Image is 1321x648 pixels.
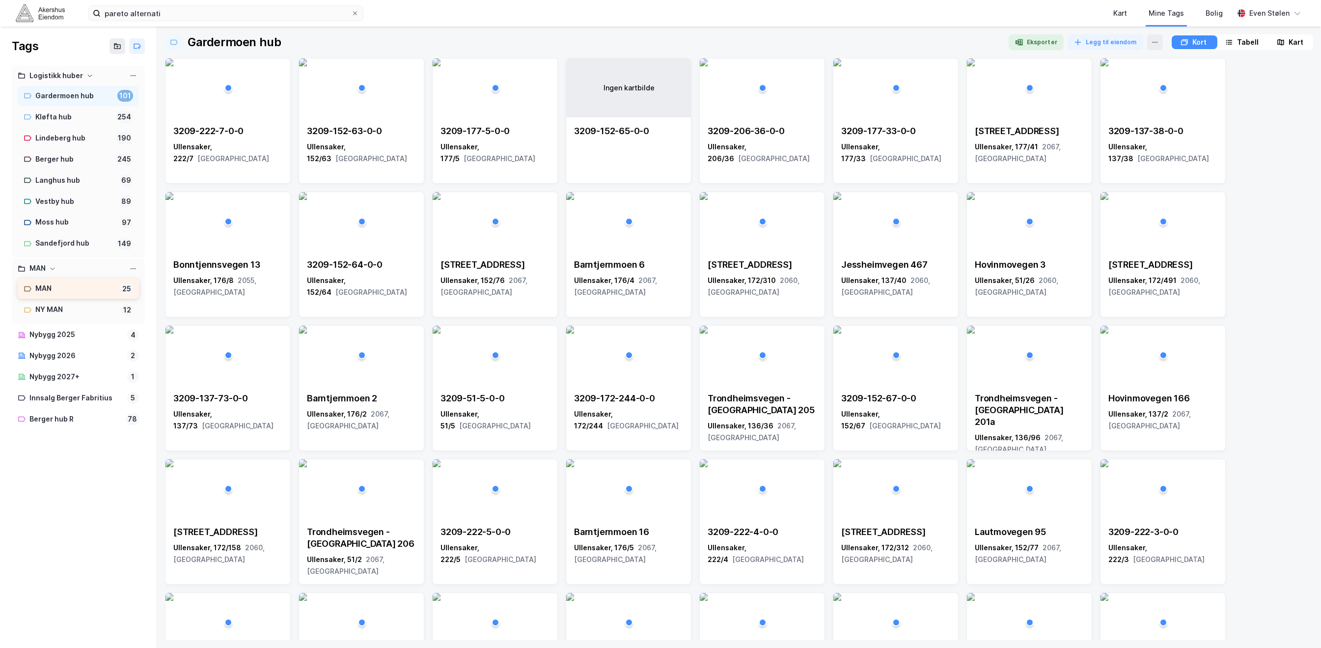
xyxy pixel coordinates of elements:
div: Even Stølen [1249,7,1290,19]
div: Ullensaker, 152/76 [440,275,550,298]
div: Innsalg Berger Fabritius [29,392,123,404]
div: Ullensaker, 152/77 [975,542,1084,565]
span: [GEOGRAPHIC_DATA] [465,555,536,563]
span: [GEOGRAPHIC_DATA] [197,154,269,163]
div: MAN [29,262,46,275]
div: 4 [127,329,139,341]
div: Kart [1113,7,1127,19]
div: [STREET_ADDRESS] [841,526,950,538]
div: Ullensaker, 176/4 [574,275,683,298]
div: Bonntjennsvegen 13 [173,259,282,271]
span: [GEOGRAPHIC_DATA] [607,422,679,430]
div: 3209-177-33-0-0 [841,125,950,137]
img: 256x120 [165,58,173,66]
div: Ingen kartbilde [566,58,692,117]
div: 78 [126,413,139,425]
img: 256x120 [1101,326,1108,334]
div: Trondheimsvegen - [GEOGRAPHIC_DATA] 205 [708,393,817,416]
span: 2060, [GEOGRAPHIC_DATA] [841,543,933,563]
img: 256x120 [165,459,173,467]
div: Ullensaker, 177/5 [440,141,550,165]
a: Sandefjord hub149 [18,233,139,254]
img: 256x120 [299,326,307,334]
div: Trondheimsvegen - [GEOGRAPHIC_DATA] 206 [307,526,416,550]
img: 256x120 [165,593,173,601]
img: 256x120 [833,58,841,66]
img: 256x120 [967,326,975,334]
div: Berger hub [35,153,111,166]
span: 2060, [GEOGRAPHIC_DATA] [708,276,799,296]
div: 3209-152-63-0-0 [307,125,416,137]
img: 256x120 [165,192,173,200]
span: [GEOGRAPHIC_DATA] [202,422,274,430]
div: Barntjernmoen 6 [574,259,683,271]
div: Barntjernmoen 2 [307,393,416,404]
span: 2067, [GEOGRAPHIC_DATA] [307,410,389,430]
div: Ullensaker, 222/7 [173,141,282,165]
img: 256x120 [1101,593,1108,601]
img: 256x120 [1101,459,1108,467]
img: 256x120 [833,459,841,467]
div: Ullensaker, 172/158 [173,542,282,565]
img: 256x120 [833,326,841,334]
a: Vestby hub89 [18,192,139,212]
div: Ullensaker, 172/244 [574,408,683,432]
img: 256x120 [1101,58,1108,66]
div: 3209-172-244-0-0 [574,393,683,404]
div: 3209-222-4-0-0 [708,526,817,538]
div: Tags [12,38,38,54]
span: 2067, [GEOGRAPHIC_DATA] [440,276,527,296]
div: Sandefjord hub [35,237,112,250]
div: Kart [1289,36,1303,48]
div: 3209-137-38-0-0 [1108,125,1217,137]
div: [STREET_ADDRESS] [708,259,817,271]
span: 2067, [GEOGRAPHIC_DATA] [574,543,657,563]
span: [GEOGRAPHIC_DATA] [738,154,810,163]
img: 256x120 [967,593,975,601]
img: 256x120 [566,593,574,601]
iframe: Chat Widget [1272,601,1321,648]
a: Lindeberg hub190 [18,128,139,148]
div: Ullensaker, 176/2 [307,408,416,432]
div: 101 [117,90,133,102]
img: 256x120 [967,459,975,467]
div: 3209-206-36-0-0 [708,125,817,137]
span: [GEOGRAPHIC_DATA] [335,154,407,163]
div: Ullensaker, 51/5 [440,408,550,432]
img: 256x120 [566,459,574,467]
a: Nybygg 20254 [12,325,145,345]
img: 256x120 [700,326,708,334]
img: 256x120 [433,192,440,200]
a: Nybygg 20262 [12,346,145,366]
div: 3209-222-7-0-0 [173,125,282,137]
span: 2067, [GEOGRAPHIC_DATA] [307,555,385,575]
span: [GEOGRAPHIC_DATA] [1137,154,1209,163]
div: Ullensaker, 172/312 [841,542,950,565]
div: Mine Tags [1149,7,1184,19]
div: 3209-51-5-0-0 [440,393,550,404]
img: 256x120 [700,192,708,200]
div: Tabell [1237,36,1259,48]
a: Nybygg 2027+1 [12,367,145,387]
img: 256x120 [299,58,307,66]
div: MAN [35,282,116,295]
div: Kontrollprogram for chat [1272,601,1321,648]
span: [GEOGRAPHIC_DATA] [335,288,407,296]
span: [GEOGRAPHIC_DATA] [732,555,804,563]
a: Kløfta hub254 [18,107,139,127]
div: 3209-152-67-0-0 [841,393,950,404]
div: 254 [115,111,133,123]
span: 2067, [GEOGRAPHIC_DATA] [708,422,796,442]
div: Moss hub [35,216,116,228]
div: Ullensaker, 177/41 [975,141,1084,165]
span: 2060, [GEOGRAPHIC_DATA] [1108,276,1200,296]
div: Trondheimsvegen - [GEOGRAPHIC_DATA] 201a [975,393,1084,428]
div: Ullensaker, 137/73 [173,408,282,432]
img: 256x120 [433,58,440,66]
div: Ullensaker, 152/67 [841,408,950,432]
img: 256x120 [165,326,173,334]
div: NY MAN [35,304,117,316]
span: 2055, [GEOGRAPHIC_DATA] [173,276,256,296]
div: 3209-177-5-0-0 [440,125,550,137]
a: Berger hub245 [18,149,139,169]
